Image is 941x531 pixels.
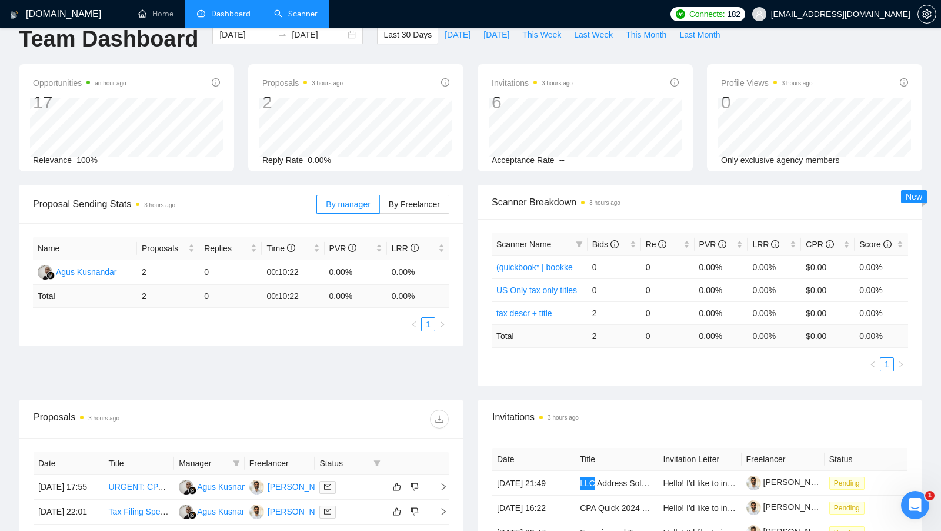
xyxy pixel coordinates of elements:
span: Re [646,240,667,249]
th: Name [33,237,137,260]
span: Connects: [689,8,725,21]
img: gigradar-bm.png [188,486,196,495]
li: 1 [880,357,894,371]
span: CPR [806,240,833,249]
input: Start date [219,28,273,41]
span: filter [576,241,583,248]
span: LRR [752,240,779,249]
span: info-circle [670,78,679,87]
td: Tax Filing Specialist for Bridal Boutique [104,500,175,525]
span: info-circle [658,240,666,248]
td: 0 [588,278,641,301]
td: 0 [641,301,695,324]
td: 0.00% [748,255,801,278]
a: URGENT: CPA Needed for Personal and Business Tax Filing (Due 10/15) [109,482,375,492]
a: tax descr + title [496,308,552,318]
button: left [407,317,421,331]
img: gigradar-bm.png [188,511,196,519]
img: AP [249,505,264,519]
span: Proposal Sending Stats [33,197,316,211]
th: Title [575,448,658,471]
td: 0.00% [748,301,801,324]
span: Pending [829,502,865,515]
td: 0.00% [695,301,748,324]
span: Manager [179,457,228,470]
td: 0.00 % [387,285,449,308]
span: info-circle [900,78,908,87]
th: Invitation Letter [658,448,741,471]
a: [PERSON_NAME] [746,502,831,512]
li: Previous Page [866,357,880,371]
span: LRR [392,244,419,253]
span: right [897,361,905,368]
img: c1HpRchGOKp6Wp-ZHjKE1wQmxisqBPuR7AjbIKzzKTBgysUxpA_31oBgg1ApFgmLMl [746,476,761,490]
time: 3 hours ago [144,202,175,208]
span: dislike [411,482,419,492]
a: Pending [829,503,869,512]
img: c1HpRchGOKp6Wp-ZHjKE1wQmxisqBPuR7AjbIKzzKTBgysUxpA_31oBgg1ApFgmLMl [746,500,761,515]
span: Proposals [262,76,343,90]
button: [DATE] [477,25,516,44]
td: 0.00% [695,255,748,278]
span: 182 [727,8,740,21]
span: Time [266,244,295,253]
td: Total [33,285,137,308]
a: setting [917,9,936,19]
th: Title [104,452,175,475]
td: LLC Address Solution in USA [575,471,658,496]
td: $0.00 [801,255,855,278]
td: 0 [199,260,262,285]
td: 0.00% [695,278,748,301]
li: Next Page [435,317,449,331]
button: dislike [408,480,422,494]
button: Last Week [568,25,619,44]
span: info-circle [287,244,295,252]
a: 1 [880,358,893,371]
button: [DATE] [438,25,477,44]
span: info-circle [212,78,220,87]
span: info-circle [441,78,449,87]
div: [PERSON_NAME] [268,505,335,518]
button: This Week [516,25,568,44]
span: 100% [76,155,98,165]
span: dashboard [197,9,205,18]
th: Freelancer [245,452,315,475]
td: [DATE] 16:22 [492,496,575,520]
div: Agus Kusnandar [197,505,258,518]
a: AKAgus Kusnandar [38,267,117,276]
td: 0.00% [387,260,449,285]
button: right [435,317,449,331]
li: Next Page [894,357,908,371]
span: to [278,30,287,39]
td: 0.00% [748,278,801,301]
span: Scanner Name [496,240,551,249]
img: AK [38,265,52,280]
img: logo [10,5,18,24]
img: AP [249,480,264,495]
li: 1 [421,317,435,331]
span: This Week [522,28,561,41]
th: Replies [199,237,262,260]
span: left [869,361,876,368]
span: info-circle [771,240,779,248]
span: Opportunities [33,76,126,90]
li: Previous Page [407,317,421,331]
td: [DATE] 17:55 [34,475,104,500]
td: URGENT: CPA Needed for Personal and Business Tax Filing (Due 10/15) [104,475,175,500]
th: Freelancer [742,448,825,471]
th: Status [825,448,907,471]
a: AKAgus Kusnandar [179,482,258,491]
span: right [430,483,448,491]
td: 0.00% [855,255,908,278]
span: mail [324,483,331,490]
div: 6 [492,91,573,114]
span: info-circle [718,240,726,248]
td: 0 [641,324,695,347]
span: Acceptance Rate [492,155,555,165]
time: 3 hours ago [542,80,573,87]
th: Proposals [137,237,199,260]
a: [PERSON_NAME] [746,477,831,487]
a: 1 [422,318,435,331]
span: info-circle [883,240,892,248]
time: 3 hours ago [312,80,343,87]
